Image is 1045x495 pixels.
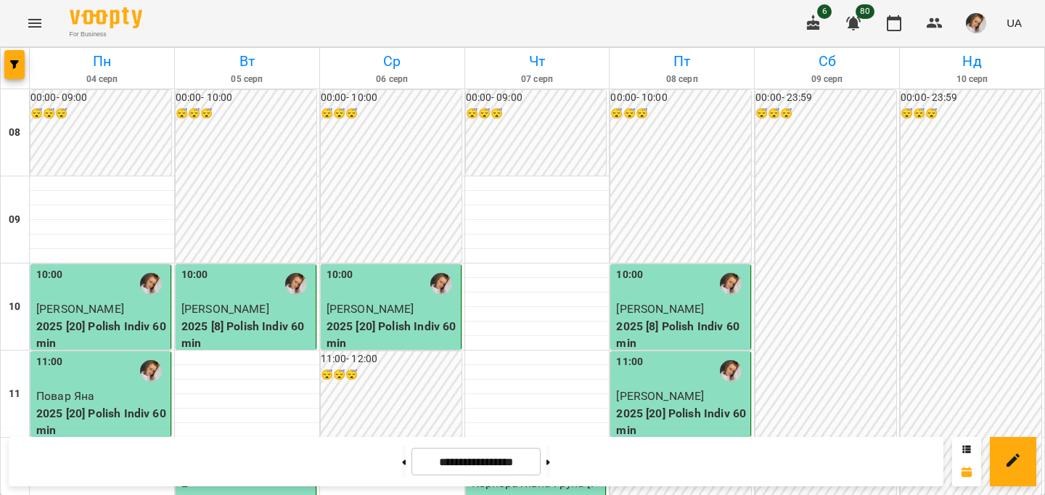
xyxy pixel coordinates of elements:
button: UA [1001,9,1028,36]
h6: 10 [9,299,20,315]
p: 2025 [20] Polish Indiv 60 min [36,405,168,439]
img: Трушевська Саша (п) [720,273,742,295]
h6: Пт [612,50,752,73]
h6: 07 серп [467,73,607,86]
h6: 00:00 - 09:00 [466,90,607,106]
h6: 😴😴😴 [30,106,171,122]
img: Трушевська Саша (п) [430,273,452,295]
h6: 09 [9,212,20,228]
img: Трушевська Саша (п) [140,360,162,382]
h6: Вт [177,50,317,73]
h6: 05 серп [177,73,317,86]
h6: 10 серп [902,73,1042,86]
h6: 09 серп [757,73,897,86]
h6: 00:00 - 23:59 [901,90,1041,106]
span: Повар Яна [36,389,94,403]
label: 11:00 [616,354,643,370]
label: 10:00 [616,267,643,283]
h6: 😴😴😴 [466,106,607,122]
h6: 08 [9,125,20,141]
h6: 00:00 - 23:59 [755,90,896,106]
p: 2025 [20] Polish Indiv 60 min [36,318,168,352]
h6: 😴😴😴 [321,106,462,122]
img: Voopty Logo [70,7,142,28]
p: 2025 [20] Polish Indiv 60 min [327,318,458,352]
h6: 😴😴😴 [901,106,1041,122]
span: 80 [856,4,874,19]
h6: 04 серп [32,73,172,86]
h6: 😴😴😴 [321,367,462,383]
span: [PERSON_NAME] [36,302,124,316]
h6: 00:00 - 10:00 [321,90,462,106]
label: 11:00 [36,354,63,370]
label: 10:00 [327,267,353,283]
h6: 08 серп [612,73,752,86]
p: 2025 [8] Polish Indiv 60 min [181,318,313,352]
img: Трушевська Саша (п) [140,273,162,295]
h6: 00:00 - 10:00 [176,90,316,106]
h6: 😴😴😴 [755,106,896,122]
h6: Нд [902,50,1042,73]
span: [PERSON_NAME] [616,389,704,403]
h6: 😴😴😴 [610,106,751,122]
span: [PERSON_NAME] [616,302,704,316]
h6: 11:00 - 12:00 [321,351,462,367]
img: Трушевська Саша (п) [285,273,307,295]
p: 2025 [8] Polish Indiv 60 min [616,318,747,352]
p: 2025 [20] Polish Indiv 60 min [616,405,747,439]
label: 10:00 [36,267,63,283]
h6: Пн [32,50,172,73]
h6: 11 [9,386,20,402]
span: UA [1007,15,1022,30]
h6: Сб [757,50,897,73]
h6: 00:00 - 09:00 [30,90,171,106]
h6: 06 серп [322,73,462,86]
span: For Business [70,30,142,39]
img: Трушевська Саша (п) [720,360,742,382]
span: [PERSON_NAME] [327,302,414,316]
img: ca64c4ce98033927e4211a22b84d869f.JPG [966,13,986,33]
h6: Ср [322,50,462,73]
button: Menu [17,6,52,41]
span: 6 [817,4,832,19]
label: 10:00 [181,267,208,283]
span: [PERSON_NAME] [181,302,269,316]
h6: Чт [467,50,607,73]
h6: 00:00 - 10:00 [610,90,751,106]
h6: 😴😴😴 [176,106,316,122]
